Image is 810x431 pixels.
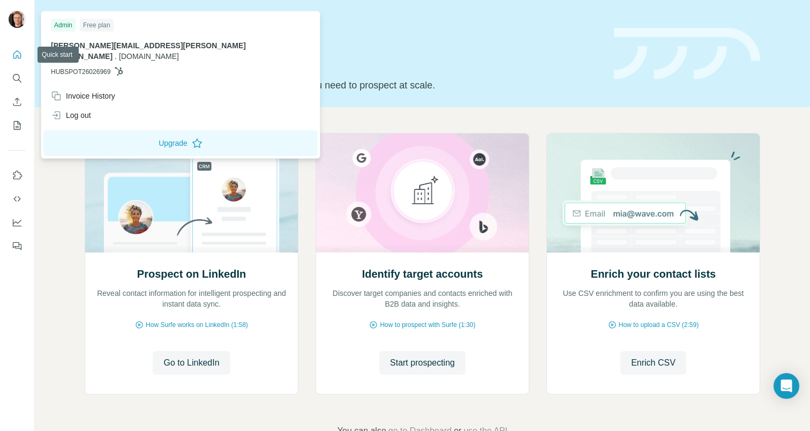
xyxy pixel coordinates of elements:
[51,110,91,121] div: Log out
[153,351,230,375] button: Go to LinkedIn
[51,41,246,61] span: [PERSON_NAME][EMAIL_ADDRESS][PERSON_NAME][DOMAIN_NAME]
[631,356,676,369] span: Enrich CSV
[9,213,26,232] button: Dashboard
[9,236,26,256] button: Feedback
[43,130,318,156] button: Upgrade
[9,45,26,64] button: Quick start
[379,351,466,375] button: Start prospecting
[85,78,601,93] p: Pick your starting point and we’ll provide everything you need to prospect at scale.
[620,351,686,375] button: Enrich CSV
[316,133,529,252] img: Identify target accounts
[80,19,114,32] div: Free plan
[115,52,117,61] span: .
[390,356,455,369] span: Start prospecting
[380,320,475,330] span: How to prospect with Surfe (1:30)
[163,356,219,369] span: Go to LinkedIn
[85,133,298,252] img: Prospect on LinkedIn
[774,373,799,399] div: Open Intercom Messenger
[51,67,110,77] span: HUBSPOT26026969
[591,266,716,281] h2: Enrich your contact lists
[85,20,601,31] div: Quick start
[137,266,246,281] h2: Prospect on LinkedIn
[119,52,179,61] span: [DOMAIN_NAME]
[51,91,115,101] div: Invoice History
[558,288,749,309] p: Use CSV enrichment to confirm you are using the best data available.
[9,69,26,88] button: Search
[51,19,76,32] div: Admin
[9,189,26,209] button: Use Surfe API
[96,288,287,309] p: Reveal contact information for intelligent prospecting and instant data sync.
[619,320,699,330] span: How to upload a CSV (2:59)
[9,11,26,28] img: Avatar
[9,92,26,112] button: Enrich CSV
[327,288,518,309] p: Discover target companies and contacts enriched with B2B data and insights.
[146,320,248,330] span: How Surfe works on LinkedIn (1:58)
[546,133,760,252] img: Enrich your contact lists
[9,166,26,185] button: Use Surfe on LinkedIn
[362,266,483,281] h2: Identify target accounts
[85,50,601,71] h1: Let’s prospect together
[614,28,760,80] img: banner
[9,116,26,135] button: My lists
